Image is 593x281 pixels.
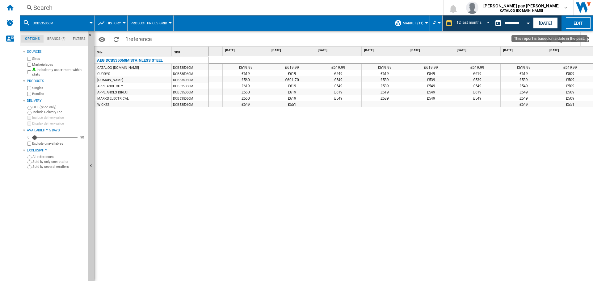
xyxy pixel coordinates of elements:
[97,96,128,102] div: MARKS ELECTRICAL
[98,15,124,31] div: History
[32,110,86,114] label: Include Delivery Fee
[558,35,565,43] img: excel-24x24.png
[362,95,408,101] div: £589
[32,134,78,141] md-slider: Availability
[223,70,269,76] div: £619
[223,76,269,82] div: £560
[555,32,568,46] button: Download in Excel
[27,98,86,103] div: Delivery
[32,155,86,159] label: All references
[543,32,555,46] button: Bookmark this report
[172,70,208,76] div: DCB535060M
[107,15,124,31] button: History
[502,47,547,54] div: [DATE]
[269,101,315,107] div: £551
[403,21,423,25] span: Market (11)
[523,17,534,28] button: Open calendar
[533,17,558,29] button: [DATE]
[454,82,500,89] div: £549
[97,57,163,64] div: AEG DCB535060M STAINLESS STEEL
[173,47,208,56] div: SKU Sort None
[32,105,86,110] label: OFF (price only)
[408,95,454,101] div: £549
[362,64,408,70] div: £619.99
[172,89,208,95] div: DCB535060M
[27,155,32,159] input: All references
[410,48,453,52] span: [DATE]
[97,89,129,96] div: APPLIANCES DIRECT
[79,135,86,140] div: 90
[568,32,580,46] button: Send this report by email
[315,82,361,89] div: £549
[466,2,478,14] img: profile.jpg
[21,35,44,43] md-tab-item: Options
[122,32,155,45] span: 1
[96,34,108,45] button: Options
[96,47,171,56] div: Sort None
[492,17,504,29] button: md-calendar
[315,76,361,82] div: £549
[27,86,31,90] input: Singles
[27,63,31,67] input: Marketplaces
[32,92,86,96] label: Bundles
[97,77,123,83] div: [DOMAIN_NAME]
[172,101,208,107] div: DCB535060M
[318,48,360,52] span: [DATE]
[403,15,427,31] button: Market (11)
[362,82,408,89] div: £589
[223,101,269,107] div: £649
[110,32,122,46] button: Reload
[32,56,86,61] label: Sites
[97,71,110,77] div: CURRYS
[174,51,180,54] span: SKU
[172,76,208,83] div: DCB535060M
[483,3,560,9] span: [PERSON_NAME] pay [PERSON_NAME]
[315,89,361,95] div: £619
[172,64,208,70] div: DCB535060M
[27,92,31,96] input: Bundles
[456,47,500,54] div: [DATE]
[128,36,152,42] span: reference
[97,51,102,54] span: Site
[549,48,592,52] span: [DATE]
[32,115,86,120] label: Include delivery price
[27,116,31,120] input: Include delivery price
[224,47,269,54] div: [DATE]
[26,135,31,140] div: 0
[581,32,593,46] button: Maximize
[269,89,315,95] div: £619
[408,70,454,76] div: £549
[223,89,269,95] div: £560
[131,21,167,25] span: Product prices grid
[27,160,32,164] input: Sold by only one retailer
[501,82,547,89] div: £549
[454,95,500,101] div: £549
[97,102,109,108] div: WICKES
[32,62,86,67] label: Marketplaces
[6,19,14,27] img: alerts-logo.svg
[454,64,500,70] div: £619.99
[269,95,315,101] div: £619
[131,15,170,31] button: Product prices grid
[566,17,591,29] button: Edit
[33,3,427,12] div: Search
[501,89,547,95] div: £549
[501,76,547,82] div: £539
[270,47,315,54] div: [DATE]
[269,76,315,82] div: £601.70
[317,47,361,54] div: [DATE]
[32,68,86,77] label: Include my assortment within stats
[408,82,454,89] div: £549
[363,47,408,54] div: [DATE]
[315,70,361,76] div: £549
[23,15,91,31] div: DCB535060M
[457,48,499,52] span: [DATE]
[27,57,31,61] input: Sites
[27,148,86,153] div: Exclusivity
[269,70,315,76] div: £619
[433,20,436,27] span: £
[44,35,69,43] md-tab-item: Brands (*)
[501,70,547,76] div: £619
[172,95,208,101] div: DCB535060M
[27,68,31,76] input: Include my assortment within stats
